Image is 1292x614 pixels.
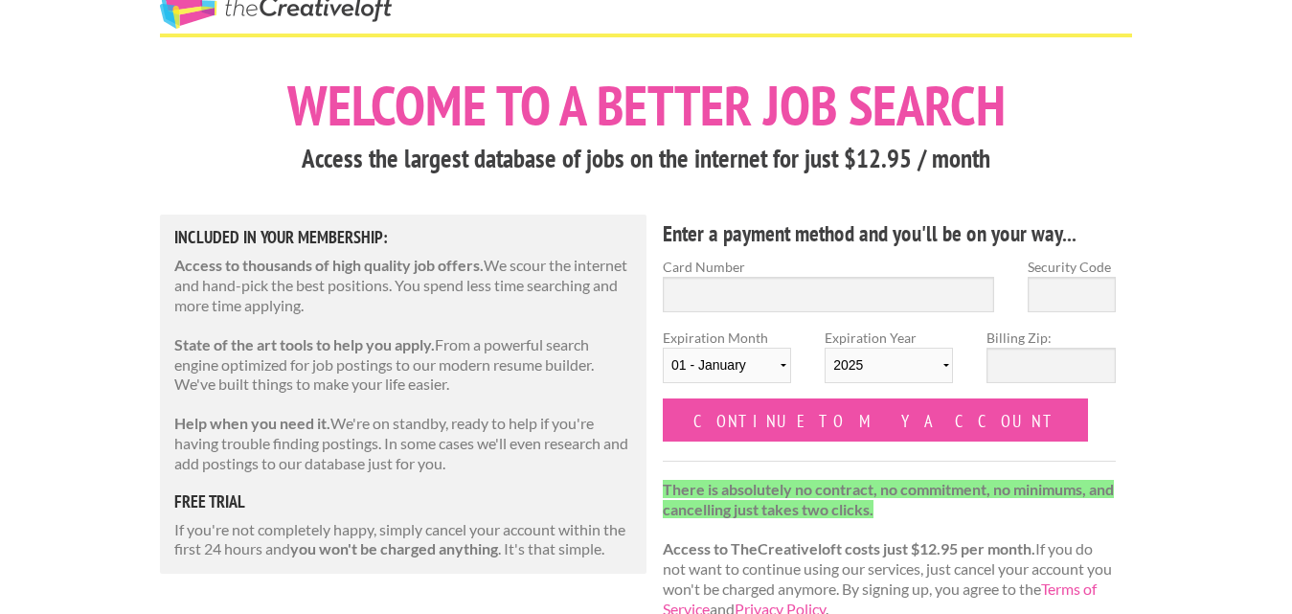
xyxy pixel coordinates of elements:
select: Expiration Year [825,348,953,383]
label: Card Number [663,257,994,277]
p: From a powerful search engine optimized for job postings to our modern resume builder. We've buil... [174,335,632,395]
label: Expiration Month [663,328,791,398]
h1: Welcome to a better job search [160,78,1132,133]
p: If you're not completely happy, simply cancel your account within the first 24 hours and . It's t... [174,520,632,560]
input: Continue to my account [663,398,1088,442]
strong: Help when you need it. [174,414,330,432]
p: We're on standby, ready to help if you're having trouble finding postings. In some cases we'll ev... [174,414,632,473]
h3: Access the largest database of jobs on the internet for just $12.95 / month [160,141,1132,177]
strong: State of the art tools to help you apply. [174,335,435,353]
label: Billing Zip: [986,328,1115,348]
select: Expiration Month [663,348,791,383]
p: We scour the internet and hand-pick the best positions. You spend less time searching and more ti... [174,256,632,315]
h5: Included in Your Membership: [174,229,632,246]
strong: you won't be charged anything [290,539,498,557]
strong: There is absolutely no contract, no commitment, no minimums, and cancelling just takes two clicks. [663,480,1114,518]
label: Security Code [1028,257,1116,277]
label: Expiration Year [825,328,953,398]
strong: Access to thousands of high quality job offers. [174,256,484,274]
h4: Enter a payment method and you'll be on your way... [663,218,1116,249]
h5: free trial [174,493,632,511]
strong: Access to TheCreativeloft costs just $12.95 per month. [663,539,1035,557]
